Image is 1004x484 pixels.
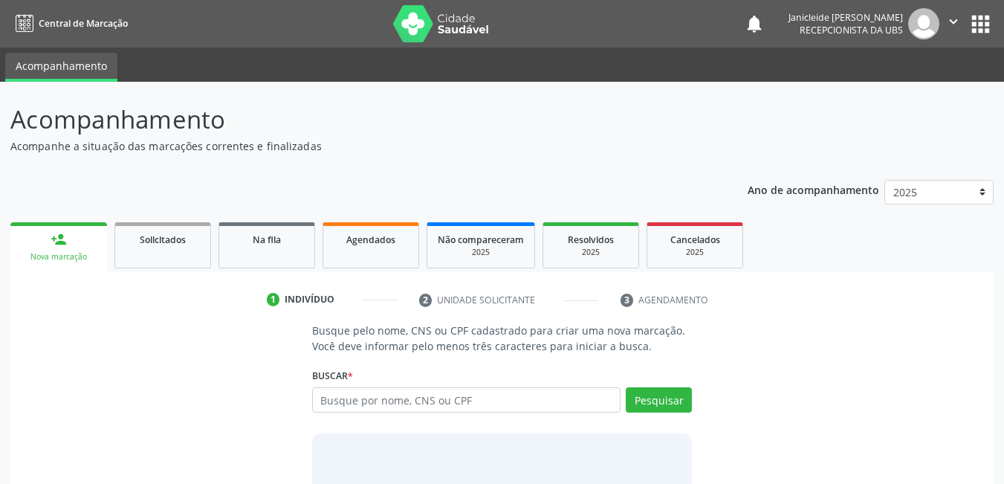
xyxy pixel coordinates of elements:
[312,323,693,354] p: Busque pelo nome, CNS ou CPF cadastrado para criar uma nova marcação. Você deve informar pelo men...
[21,251,97,262] div: Nova marcação
[312,387,621,413] input: Busque por nome, CNS ou CPF
[748,180,879,199] p: Ano de acompanhamento
[800,24,903,36] span: Recepcionista da UBS
[945,13,962,30] i: 
[10,11,128,36] a: Central de Marcação
[568,233,614,246] span: Resolvidos
[968,11,994,37] button: apps
[10,101,699,138] p: Acompanhamento
[658,247,732,258] div: 2025
[670,233,720,246] span: Cancelados
[554,247,628,258] div: 2025
[346,233,395,246] span: Agendados
[939,8,968,39] button: 
[744,13,765,34] button: notifications
[10,138,699,154] p: Acompanhe a situação das marcações correntes e finalizadas
[908,8,939,39] img: img
[51,231,67,248] div: person_add
[267,293,280,306] div: 1
[626,387,692,413] button: Pesquisar
[312,364,353,387] label: Buscar
[438,247,524,258] div: 2025
[788,11,903,24] div: Janicleide [PERSON_NAME]
[39,17,128,30] span: Central de Marcação
[140,233,186,246] span: Solicitados
[253,233,281,246] span: Na fila
[285,293,334,306] div: Indivíduo
[438,233,524,246] span: Não compareceram
[5,53,117,82] a: Acompanhamento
